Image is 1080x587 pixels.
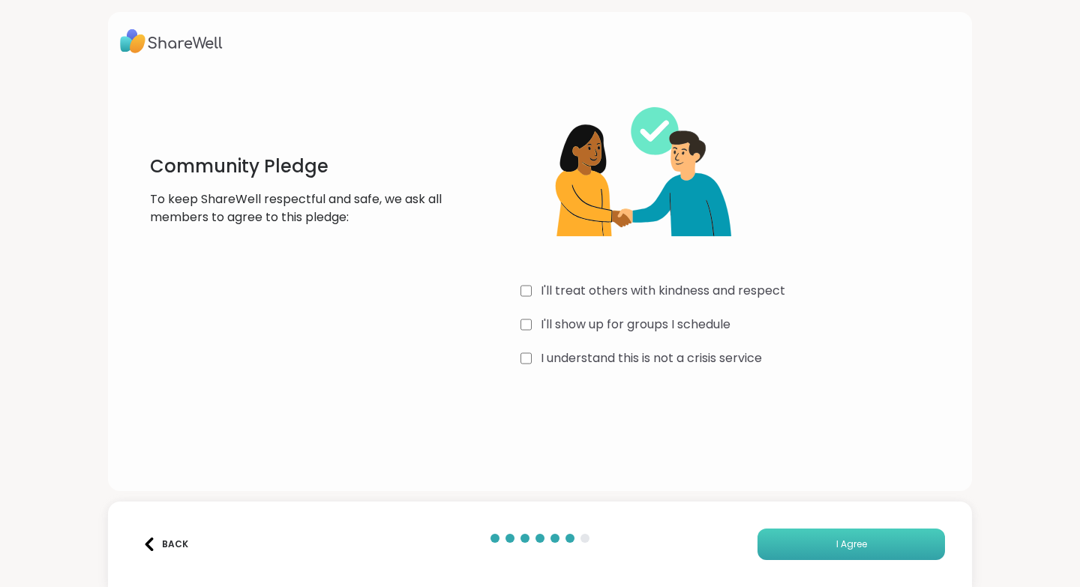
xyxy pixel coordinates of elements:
div: Back [142,538,188,551]
img: ShareWell Logo [120,24,223,58]
label: I'll show up for groups I schedule [541,316,730,334]
button: Back [135,529,195,560]
span: I Agree [836,538,867,551]
button: I Agree [757,529,945,560]
label: I understand this is not a crisis service [541,349,762,367]
label: I'll treat others with kindness and respect [541,282,785,300]
h1: Community Pledge [150,154,442,178]
p: To keep ShareWell respectful and safe, we ask all members to agree to this pledge: [150,190,442,226]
